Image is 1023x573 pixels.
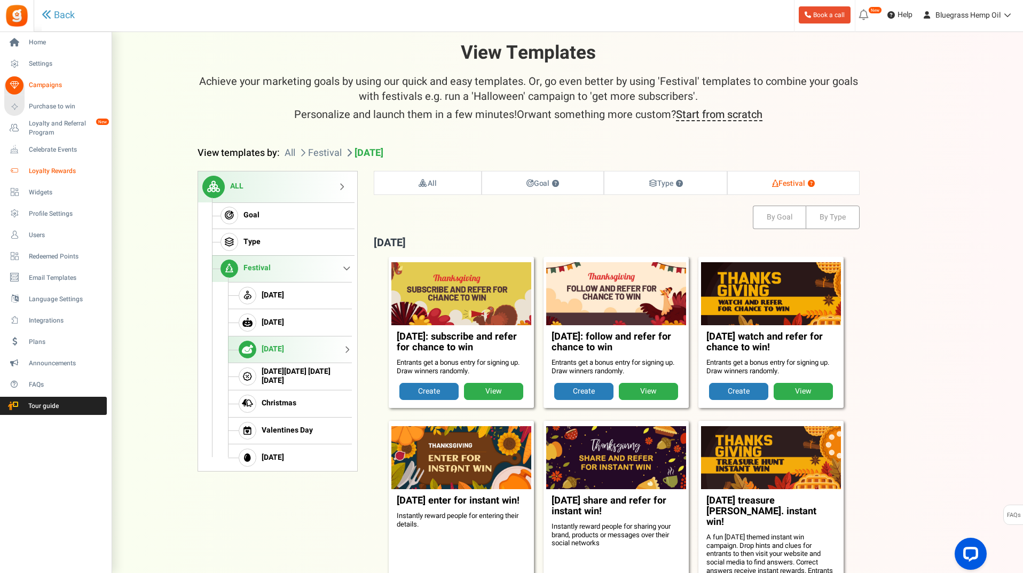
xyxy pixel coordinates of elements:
button: By Type [806,206,860,229]
span: Home [29,38,104,47]
a: Festival [212,255,352,282]
a: Profile Settings [4,205,107,223]
p: Achieve your marketing goals by using our quick and easy templates. Or, go even better by using '... [198,74,860,105]
a: Create [554,383,613,400]
span: Type [243,238,261,247]
a: ALL [198,171,352,202]
li: All [285,146,295,160]
strong: All [418,178,437,189]
span: Widgets [29,188,104,197]
span: Email Templates [29,273,104,282]
a: Settings [4,55,107,73]
span: Settings [29,59,104,68]
a: [DATE] [228,309,352,336]
a: Widgets [4,183,107,201]
strong: Type [649,178,683,189]
h3: [DATE]: subscribe and refer for chance to win [397,332,526,358]
span: Valentines Day [262,426,313,435]
a: FAQs [4,375,107,394]
a: [DATE] [228,282,352,309]
span: Loyalty Rewards [29,167,104,176]
a: Loyalty and Referral Program New [4,119,107,137]
span: [DATE][DATE] [DATE][DATE] [262,367,349,386]
a: Home [4,34,107,52]
h3: [DATE] watch and refer for chance to win! [706,332,836,358]
a: Create [399,383,459,400]
a: Purchase to win [4,98,107,116]
a: Create [709,383,768,400]
a: Email Templates [4,269,107,287]
a: Valentines Day [228,417,352,444]
h3: [DATE]: follow and refer for chance to win [552,332,681,358]
span: Redeemed Points [29,252,104,261]
strong: Start from scratch [676,107,762,122]
a: [DATE][DATE] [DATE][DATE] [228,363,352,390]
span: Goal [243,211,259,220]
span: Festival [243,264,271,273]
strong: Goal [526,178,560,189]
a: Goal [212,202,352,229]
a: Integrations [4,311,107,329]
span: Purchase to win [29,102,104,111]
a: Loyalty Rewards [4,162,107,180]
a: Users [4,226,107,244]
strong: View templates by: [198,146,280,160]
em: New [96,118,109,125]
span: Plans [29,337,104,347]
figcaption: Entrants get a bonus entry for signing up. Draw winners randomly. [391,325,531,383]
span: FAQs [29,380,104,389]
span: FAQs [1006,505,1021,525]
span: Help [895,10,912,20]
span: Announcements [29,359,104,368]
a: [DATE] [228,444,352,471]
h3: [DATE] share and refer for instant win! [552,496,681,522]
h3: [DATE] enter for instant win! [397,496,526,512]
a: Redeemed Points [4,247,107,265]
a: Campaigns [4,76,107,95]
span: Or [517,107,528,122]
button: ? [676,180,683,187]
a: Plans [4,333,107,351]
span: Profile Settings [29,209,104,218]
a: Help [883,6,917,23]
span: Loyalty and Referral Program [29,119,107,137]
a: Start from scratch [676,109,762,121]
span: Celebrate Events [29,145,104,154]
span: Bluegrass Hemp Oil [935,10,1001,21]
em: New [868,6,882,14]
a: View [619,383,678,400]
li: [DATE] [344,146,383,160]
span: [DATE] [374,235,406,250]
figcaption: Entrants get a bonus entry for signing up. Draw winners randomly. [701,325,841,383]
span: Integrations [29,316,104,325]
img: Gratisfaction [5,4,29,28]
span: Language Settings [29,295,104,304]
a: Type [212,229,352,255]
span: Tour guide [5,402,80,411]
span: Christmas [262,399,296,408]
strong: Festival [772,178,815,189]
span: [DATE] [262,453,284,462]
a: View [774,383,833,400]
button: ? [552,180,559,187]
a: Announcements [4,354,107,372]
button: ? [808,180,815,187]
span: Users [29,231,104,240]
li: Festival [297,146,342,160]
span: [DATE] [262,345,284,354]
button: By Goal [753,206,806,229]
p: Personalize and launch them in a few minutes! want something more custom? [198,107,860,123]
h3: [DATE] treasure [PERSON_NAME]. instant win! [706,496,836,533]
a: Christmas [228,390,352,417]
span: [DATE] [262,318,284,327]
a: Language Settings [4,290,107,308]
a: Back [42,9,75,22]
a: Book a call [799,6,851,23]
span: [DATE] [262,291,284,300]
a: Celebrate Events [4,140,107,159]
a: [DATE] [228,336,352,363]
span: Campaigns [29,81,104,90]
a: View [464,383,523,400]
h2: View Templates [198,43,860,64]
